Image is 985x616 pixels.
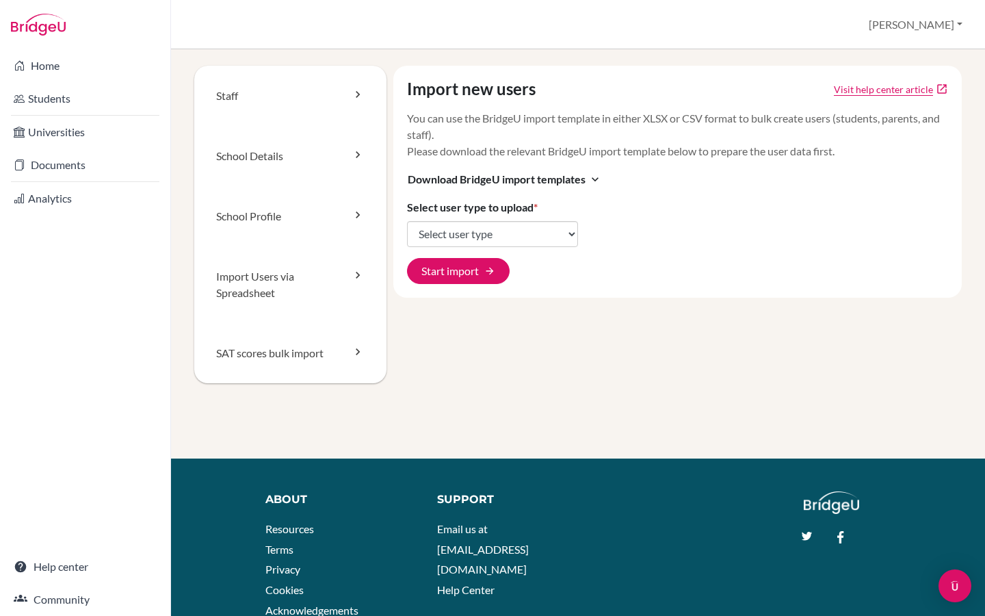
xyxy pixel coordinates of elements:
a: SAT scores bulk import [194,323,386,383]
a: Click to open Tracking student registration article in a new tab [834,82,933,97]
label: Select user type to upload [407,199,538,216]
span: arrow_forward [484,266,495,277]
a: Email us at [EMAIL_ADDRESS][DOMAIN_NAME] [437,522,529,576]
a: Import Users via Spreadsheet [194,246,386,323]
a: Resources [265,522,314,535]
a: Analytics [3,185,168,212]
a: Terms [265,543,293,556]
a: School Details [194,126,386,186]
span: Download BridgeU import templates [408,171,586,188]
button: [PERSON_NAME] [863,12,969,38]
i: expand_more [588,172,602,186]
a: open_in_new [936,83,948,95]
img: logo_white@2x-f4f0deed5e89b7ecb1c2cc34c3e3d731f90f0f143d5ea2071677605dd97b5244.png [804,491,859,514]
a: Universities [3,118,168,146]
a: Community [3,586,168,613]
a: Staff [194,66,386,126]
button: Start import [407,258,510,284]
div: Support [437,491,565,508]
a: Students [3,85,168,112]
a: Help center [3,553,168,580]
a: Documents [3,151,168,179]
a: Help Center [437,583,495,596]
a: Cookies [265,583,304,596]
div: Open Intercom Messenger [938,569,971,602]
a: School Profile [194,186,386,246]
a: Home [3,52,168,79]
h4: Import new users [407,79,536,99]
img: Bridge-U [11,14,66,36]
a: Privacy [265,563,300,576]
button: Download BridgeU import templatesexpand_more [407,170,603,188]
p: You can use the BridgeU import template in either XLSX or CSV format to bulk create users (studen... [407,110,949,159]
div: About [265,491,406,508]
